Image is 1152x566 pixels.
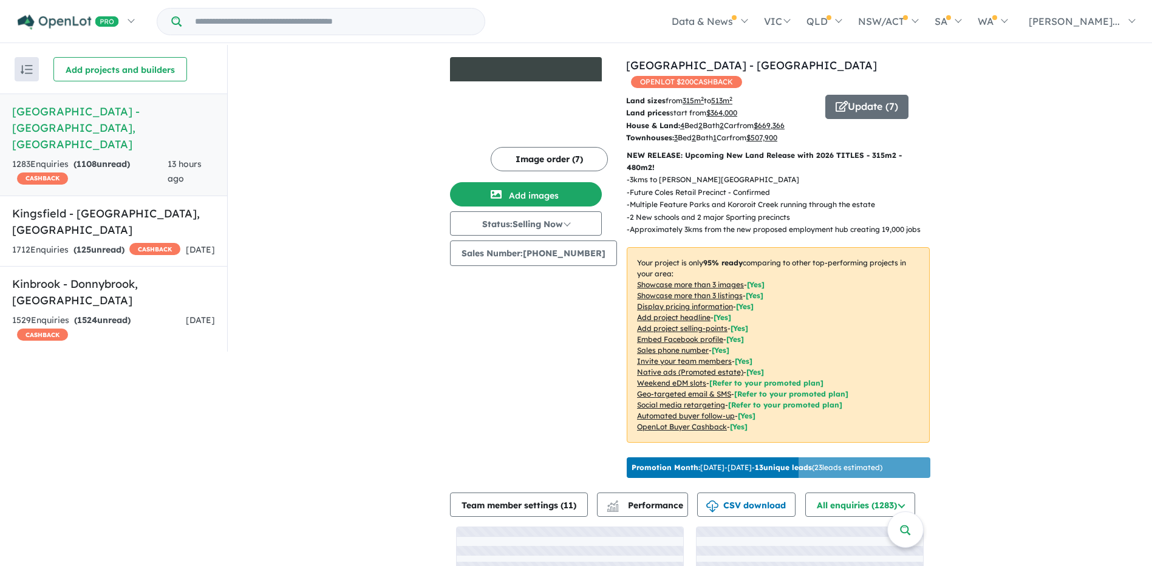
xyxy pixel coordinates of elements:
span: [DATE] [186,315,215,326]
span: 1524 [77,315,97,326]
div: 1283 Enquir ies [12,157,168,186]
span: 125 [77,244,91,255]
span: [Yes] [746,367,764,377]
span: [ Yes ] [735,356,752,366]
b: 95 % ready [703,258,743,267]
p: Bed Bath Car from [626,120,816,132]
span: [ Yes ] [712,346,729,355]
img: line-chart.svg [607,500,618,507]
p: NEW RELEASE: Upcoming New Land Release with 2026 TITLES - 315m2 - 480m2! [627,149,930,174]
span: [Yes] [730,422,748,431]
a: [GEOGRAPHIC_DATA] - [GEOGRAPHIC_DATA] [626,58,877,72]
span: [Refer to your promoted plan] [728,400,842,409]
span: [ Yes ] [726,335,744,344]
u: Social media retargeting [637,400,725,409]
p: - Multiple Feature Parks and Kororoit Creek running through the estate [627,199,930,211]
button: Add projects and builders [53,57,187,81]
img: sort.svg [21,65,33,74]
p: from [626,95,816,107]
span: [ Yes ] [714,313,731,322]
span: 1108 [77,159,97,169]
u: $ 507,900 [746,133,777,142]
h5: Kinbrook - Donnybrook , [GEOGRAPHIC_DATA] [12,276,215,309]
strong: ( unread) [73,244,124,255]
span: CASHBACK [129,243,180,255]
b: Land sizes [626,96,666,105]
button: Performance [597,493,688,517]
button: All enquiries (1283) [805,493,915,517]
u: Embed Facebook profile [637,335,723,344]
span: CASHBACK [17,329,68,341]
sup: 2 [701,95,704,102]
b: 13 unique leads [755,463,812,472]
u: 4 [680,121,684,130]
strong: ( unread) [74,315,131,326]
img: download icon [706,500,718,513]
u: 1 [713,133,717,142]
u: 2 [720,121,724,130]
b: Land prices [626,108,670,117]
button: Status:Selling Now [450,211,602,236]
span: [ Yes ] [746,291,763,300]
img: bar-chart.svg [607,504,619,512]
u: 2 [692,133,696,142]
u: OpenLot Buyer Cashback [637,422,727,431]
h5: Kingsfield - [GEOGRAPHIC_DATA] , [GEOGRAPHIC_DATA] [12,205,215,238]
u: 2 [698,121,703,130]
span: [PERSON_NAME]... [1029,15,1120,27]
button: Add images [450,182,602,206]
b: Promotion Month: [632,463,700,472]
button: Image order (7) [491,147,608,171]
u: Showcase more than 3 images [637,280,744,289]
u: Sales phone number [637,346,709,355]
span: 13 hours ago [168,159,202,184]
button: Update (7) [825,95,908,119]
u: Native ads (Promoted estate) [637,367,743,377]
u: Automated buyer follow-up [637,411,735,420]
b: House & Land: [626,121,680,130]
span: [Refer to your promoted plan] [709,378,823,387]
span: [Refer to your promoted plan] [734,389,848,398]
u: Display pricing information [637,302,733,311]
p: Bed Bath Car from [626,132,816,144]
p: - Approximately 3kms from the new proposed employment hub creating 19,000 jobs [627,223,930,236]
button: Team member settings (11) [450,493,588,517]
span: [ Yes ] [747,280,765,289]
div: 1712 Enquir ies [12,243,180,257]
sup: 2 [729,95,732,102]
u: 315 m [683,96,704,105]
u: Weekend eDM slots [637,378,706,387]
p: - 2 New schools and 2 major Sporting precincts [627,211,930,223]
h5: [GEOGRAPHIC_DATA] - [GEOGRAPHIC_DATA] , [GEOGRAPHIC_DATA] [12,103,215,152]
strong: ( unread) [73,159,130,169]
span: to [704,96,732,105]
img: Openlot PRO Logo White [18,15,119,30]
u: Showcase more than 3 listings [637,291,743,300]
b: Townhouses: [626,133,674,142]
u: $ 364,000 [706,108,737,117]
u: 3 [674,133,678,142]
u: $ 669,366 [754,121,785,130]
button: CSV download [697,493,796,517]
span: CASHBACK [17,172,68,185]
input: Try estate name, suburb, builder or developer [184,9,482,35]
span: OPENLOT $ 200 CASHBACK [631,76,742,88]
span: [ Yes ] [731,324,748,333]
span: Performance [608,500,683,511]
span: 11 [564,500,573,511]
span: [DATE] [186,244,215,255]
u: Geo-targeted email & SMS [637,389,731,398]
p: start from [626,107,816,119]
span: [ Yes ] [736,302,754,311]
u: Add project selling-points [637,324,728,333]
u: Invite your team members [637,356,732,366]
u: Add project headline [637,313,711,322]
p: - 3kms to [PERSON_NAME][GEOGRAPHIC_DATA] [627,174,930,186]
p: - Future Coles Retail Precinct - Confirmed [627,186,930,199]
span: [Yes] [738,411,755,420]
p: Your project is only comparing to other top-performing projects in your area: - - - - - - - - - -... [627,247,930,443]
button: Sales Number:[PHONE_NUMBER] [450,240,617,266]
div: 1529 Enquir ies [12,313,186,343]
u: 513 m [711,96,732,105]
p: [DATE] - [DATE] - ( 23 leads estimated) [632,462,882,473]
